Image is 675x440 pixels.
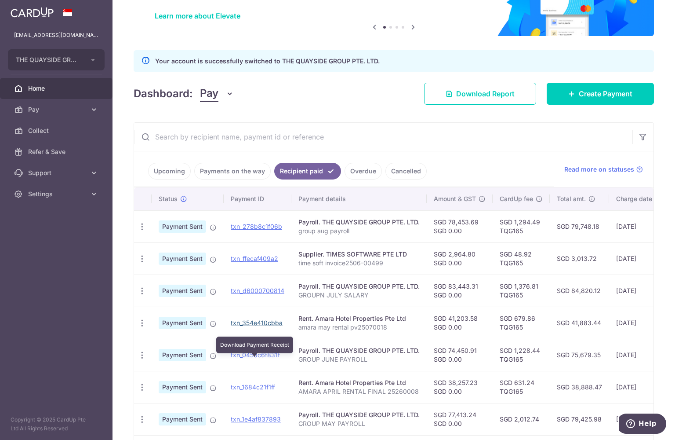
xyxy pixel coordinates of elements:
span: Support [28,169,86,177]
a: Read more on statuses [564,165,643,174]
a: txn_278b8c1f06b [231,223,282,230]
div: Payroll. THE QUAYSIDE GROUP PTE. LTD. [298,411,420,419]
td: SGD 1,376.81 TQG165 [493,275,550,307]
p: [EMAIL_ADDRESS][DOMAIN_NAME] [14,31,98,40]
a: Overdue [345,163,382,180]
td: SGD 631.24 TQG165 [493,371,550,403]
span: Amount & GST [434,194,476,203]
a: Upcoming [148,163,191,180]
td: [DATE] [609,403,669,435]
td: [DATE] [609,371,669,403]
div: Payroll. THE QUAYSIDE GROUP PTE. LTD. [298,282,420,291]
td: [DATE] [609,242,669,275]
td: [DATE] [609,210,669,242]
td: SGD 3,013.72 [550,242,609,275]
span: Read more on statuses [564,165,634,174]
td: SGD 41,203.58 SGD 0.00 [427,307,493,339]
span: Collect [28,126,86,135]
span: Total amt. [557,194,586,203]
p: AMARA APRIL RENTAL FINAL 25260008 [298,387,420,396]
iframe: Opens a widget where you can find more information [619,414,666,436]
td: SGD 1,228.44 TQG165 [493,339,550,371]
td: SGD 38,257.23 SGD 0.00 [427,371,493,403]
td: SGD 48.92 TQG165 [493,242,550,275]
td: [DATE] [609,339,669,371]
span: Charge date [616,194,652,203]
div: Rent. Amara Hotel Properties Pte Ltd [298,314,420,323]
div: Download Payment Receipt [216,337,293,353]
span: Payment Sent [159,381,206,393]
img: CardUp [11,7,54,18]
p: amara may rental pv25070018 [298,323,420,332]
a: Create Payment [547,83,654,105]
p: GROUPN JULY SALARY [298,291,420,300]
p: Your account is successfully switched to THE QUAYSIDE GROUP PTE. LTD. [155,56,380,66]
th: Payment ID [224,187,291,210]
td: SGD 84,820.12 [550,275,609,307]
span: Download Report [456,88,515,99]
span: THE QUAYSIDE GROUP PTE. LTD. [16,55,81,64]
a: Payments on the way [194,163,271,180]
p: GROUP JUNE PAYROLL [298,355,420,364]
span: Payment Sent [159,349,206,361]
td: SGD 79,425.98 [550,403,609,435]
button: THE QUAYSIDE GROUP PTE. LTD. [8,49,105,70]
span: Help [20,6,38,14]
div: Rent. Amara Hotel Properties Pte Ltd [298,378,420,387]
a: txn_ffecaf409a2 [231,255,278,262]
a: Download Report [424,83,536,105]
a: Learn more about Elevate [155,11,240,20]
p: group aug payroll [298,227,420,235]
span: Payment Sent [159,317,206,329]
td: SGD 41,883.44 [550,307,609,339]
td: SGD 75,679.35 [550,339,609,371]
td: [DATE] [609,307,669,339]
a: txn_1e4af837893 [231,415,281,423]
a: txn_354e410cbba [231,319,283,326]
span: Pay [28,105,86,114]
td: SGD 1,294.49 TQG165 [493,210,550,242]
a: txn_1684c21f1ff [231,383,275,391]
td: SGD 83,443.31 SGD 0.00 [427,275,493,307]
div: Payroll. THE QUAYSIDE GROUP PTE. LTD. [298,346,420,355]
span: Payment Sent [159,285,206,297]
a: Cancelled [385,163,427,180]
p: time soft invoice2506-00499 [298,259,420,268]
td: SGD 2,012.74 [493,403,550,435]
th: Payment details [291,187,427,210]
span: Pay [200,85,218,102]
span: CardUp fee [500,194,533,203]
span: Create Payment [579,88,632,99]
td: SGD 38,888.47 [550,371,609,403]
a: txn_d6000700814 [231,287,284,294]
span: Status [159,194,178,203]
span: Settings [28,190,86,198]
td: [DATE] [609,275,669,307]
input: Search by recipient name, payment id or reference [134,123,632,151]
td: SGD 2,964.80 SGD 0.00 [427,242,493,275]
td: SGD 679.86 TQG165 [493,307,550,339]
td: SGD 79,748.18 [550,210,609,242]
span: Payment Sent [159,413,206,425]
span: Home [28,84,86,93]
div: Payroll. THE QUAYSIDE GROUP PTE. LTD. [298,218,420,227]
button: Pay [200,85,234,102]
h4: Dashboard: [134,86,193,102]
td: SGD 77,413.24 SGD 0.00 [427,403,493,435]
div: Supplier. TIMES SOFTWARE PTE LTD [298,250,420,259]
p: GROUP MAY PAYROLL [298,419,420,428]
span: Payment Sent [159,220,206,233]
a: Recipient paid [274,163,341,180]
span: Payment Sent [159,253,206,265]
span: Refer & Save [28,147,86,156]
td: SGD 74,450.91 SGD 0.00 [427,339,493,371]
td: SGD 78,453.69 SGD 0.00 [427,210,493,242]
